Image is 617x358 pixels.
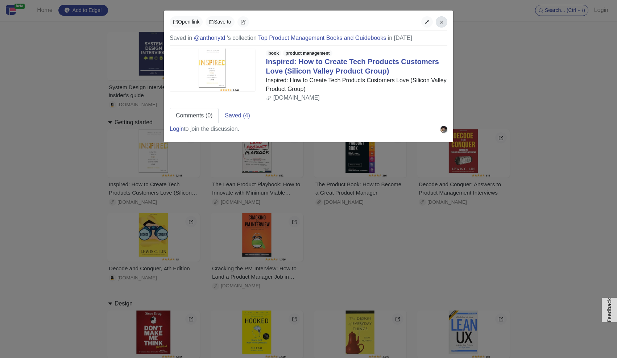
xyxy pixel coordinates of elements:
span: Feedback [606,298,612,322]
button: Save to [206,16,234,28]
a: @anthonytd [194,35,225,41]
span: product management [283,50,332,57]
button: Copy link [237,16,249,28]
span: Saved in [170,35,192,41]
a: Inspired: How to Create Tech Products Customers Love (Silicon Valley Product Group) [266,58,439,75]
span: 's collection [227,35,257,41]
div: www.amazon.com [266,93,447,102]
a: Login [170,126,184,132]
span: in [DATE] [388,35,412,41]
img: @umang-goyal [440,126,447,133]
a: Saved (4) [219,108,256,123]
span: [DOMAIN_NAME] [273,95,320,101]
a: Open link [170,16,203,28]
button: Expand view [421,16,433,28]
a: Comments (0) [170,108,219,123]
div: Inspired: How to Create Tech Products Customers Love (Silicon Valley Product Group) [266,76,447,93]
div: to join the discussion. [170,125,239,133]
span: book [266,50,281,57]
a: Top Product Management Books and Guidebooks [258,35,386,41]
